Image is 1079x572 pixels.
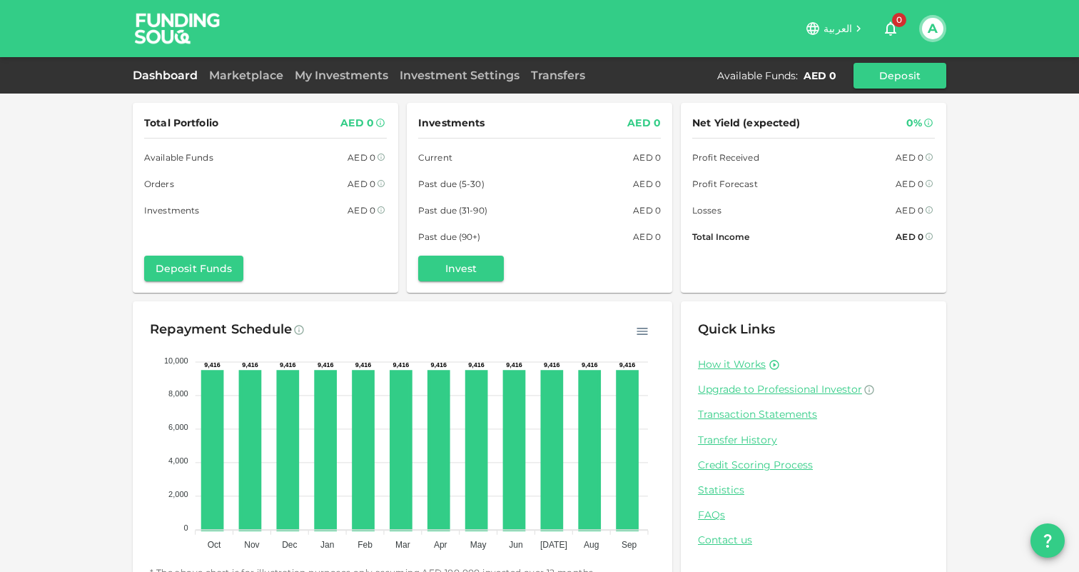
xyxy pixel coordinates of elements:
[698,433,929,447] a: Transfer History
[184,523,188,532] tspan: 0
[896,176,923,191] div: AED 0
[922,18,943,39] button: A
[906,114,922,132] div: 0%
[340,114,374,132] div: AED 0
[203,69,289,82] a: Marketplace
[698,358,766,371] a: How it Works
[208,540,221,550] tspan: Oct
[896,150,923,165] div: AED 0
[434,540,447,550] tspan: Apr
[876,14,905,43] button: 0
[892,13,906,27] span: 0
[627,114,661,132] div: AED 0
[144,114,218,132] span: Total Portfolio
[418,176,485,191] span: Past due (5-30)
[698,321,775,337] span: Quick Links
[525,69,591,82] a: Transfers
[395,540,410,550] tspan: Mar
[692,203,721,218] span: Losses
[418,114,485,132] span: Investments
[853,63,946,89] button: Deposit
[540,540,567,550] tspan: [DATE]
[698,483,929,497] a: Statistics
[896,203,923,218] div: AED 0
[692,229,749,244] span: Total Income
[1030,523,1065,558] button: question
[584,540,599,550] tspan: Aug
[168,423,188,431] tspan: 6,000
[804,69,836,83] div: AED 0
[896,229,923,244] div: AED 0
[348,203,375,218] div: AED 0
[698,533,929,547] a: Contact us
[509,540,522,550] tspan: Jun
[244,540,259,550] tspan: Nov
[698,383,929,396] a: Upgrade to Professional Investor
[418,150,452,165] span: Current
[168,490,188,498] tspan: 2,000
[133,69,203,82] a: Dashboard
[418,256,504,281] button: Invest
[633,203,661,218] div: AED 0
[698,458,929,472] a: Credit Scoring Process
[348,150,375,165] div: AED 0
[633,150,661,165] div: AED 0
[692,114,801,132] span: Net Yield (expected)
[144,203,199,218] span: Investments
[168,456,188,465] tspan: 4,000
[282,540,297,550] tspan: Dec
[358,540,373,550] tspan: Feb
[633,229,661,244] div: AED 0
[824,22,852,35] span: العربية
[717,69,798,83] div: Available Funds :
[698,408,929,421] a: Transaction Statements
[164,356,188,365] tspan: 10,000
[698,508,929,522] a: FAQs
[348,176,375,191] div: AED 0
[144,150,213,165] span: Available Funds
[622,540,637,550] tspan: Sep
[692,150,759,165] span: Profit Received
[470,540,487,550] tspan: May
[144,176,174,191] span: Orders
[150,318,292,341] div: Repayment Schedule
[418,203,487,218] span: Past due (31-90)
[418,229,481,244] span: Past due (90+)
[394,69,525,82] a: Investment Settings
[289,69,394,82] a: My Investments
[320,540,334,550] tspan: Jan
[168,389,188,398] tspan: 8,000
[144,256,243,281] button: Deposit Funds
[633,176,661,191] div: AED 0
[698,383,862,396] span: Upgrade to Professional Investor
[692,176,758,191] span: Profit Forecast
